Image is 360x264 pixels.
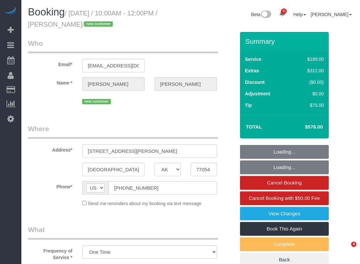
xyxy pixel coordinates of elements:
[23,181,77,190] label: Phone*
[28,10,157,28] small: / [DATE] / 10:00AM - 12:00PM / [PERSON_NAME]
[260,11,271,19] img: New interface
[276,7,289,21] a: 31
[293,79,324,85] div: ($0.00)
[293,12,306,17] a: Help
[245,79,265,85] label: Discount
[351,242,356,247] span: 4
[23,245,77,261] label: Frequency of Service *
[23,144,77,153] label: Address*
[293,56,324,62] div: $189.00
[83,21,115,28] span: /
[28,124,218,139] legend: Where
[82,59,145,72] input: Email*
[82,163,145,176] input: City*
[245,90,270,97] label: Adjustment
[281,9,287,14] span: 31
[84,21,113,27] span: new customer
[23,59,77,68] label: Email*
[311,12,352,17] a: [PERSON_NAME]
[82,99,111,104] span: new customer
[88,201,202,206] span: Send me reminders about my booking via text message
[245,37,325,45] h3: Summary
[240,222,329,236] a: Book This Again
[245,102,252,108] label: Tip
[82,77,145,91] input: First Name*
[240,207,329,221] a: View Changes
[191,163,217,176] input: Zip Code*
[155,77,217,91] input: Last Name*
[245,67,259,74] label: Extras
[28,225,218,240] legend: What
[249,195,320,201] span: Cancel Booking with $50.00 Fee
[23,77,77,86] label: Name *
[246,124,262,130] strong: Total
[293,102,324,108] div: $75.00
[4,7,17,16] img: Automaid Logo
[251,12,272,17] a: Beta
[240,176,329,190] a: Cancel Booking
[285,124,323,130] h4: $576.00
[28,6,65,18] span: Booking
[28,38,218,53] legend: Who
[108,181,217,195] input: Phone*
[338,242,353,257] iframe: Intercom live chat
[245,56,261,62] label: Service
[293,90,324,97] div: $0.00
[240,191,329,205] a: Cancel Booking with $50.00 Fee
[293,67,324,74] div: $312.00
